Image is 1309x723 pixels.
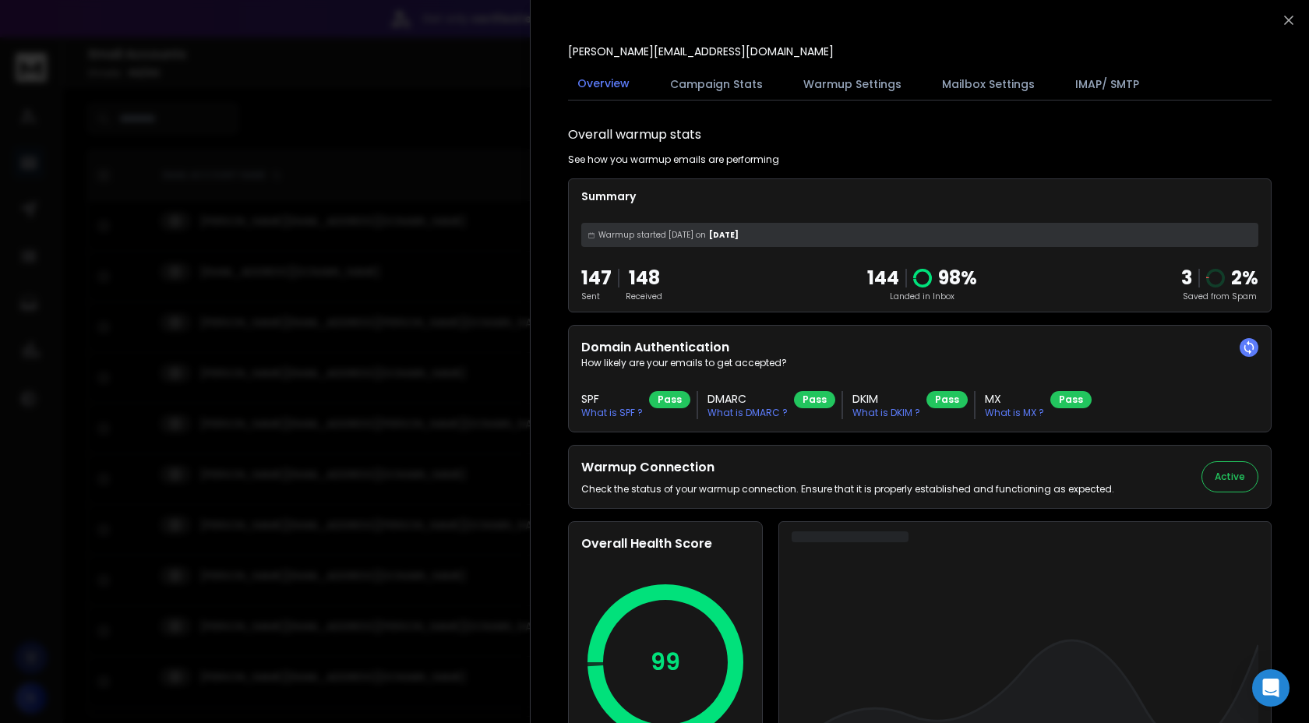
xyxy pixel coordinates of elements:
[568,153,779,166] p: See how you warmup emails are performing
[1231,266,1258,291] p: 2 %
[626,291,662,302] p: Received
[598,229,706,241] span: Warmup started [DATE] on
[581,291,612,302] p: Sent
[581,407,643,419] p: What is SPF ?
[581,458,1114,477] h2: Warmup Connection
[1201,461,1258,492] button: Active
[649,391,690,408] div: Pass
[1181,265,1192,291] strong: 3
[926,391,968,408] div: Pass
[581,266,612,291] p: 147
[626,266,662,291] p: 148
[1066,67,1148,101] button: IMAP/ SMTP
[852,391,920,407] h3: DKIM
[581,391,643,407] h3: SPF
[581,534,750,553] h2: Overall Health Score
[1252,669,1290,707] div: Open Intercom Messenger
[568,66,639,102] button: Overview
[985,391,1044,407] h3: MX
[581,357,1258,369] p: How likely are your emails to get accepted?
[852,407,920,419] p: What is DKIM ?
[933,67,1044,101] button: Mailbox Settings
[581,338,1258,357] h2: Domain Authentication
[1050,391,1092,408] div: Pass
[1181,291,1258,302] p: Saved from Spam
[581,223,1258,247] div: [DATE]
[661,67,772,101] button: Campaign Stats
[938,266,977,291] p: 98 %
[651,648,680,676] p: 99
[867,266,899,291] p: 144
[794,391,835,408] div: Pass
[794,67,911,101] button: Warmup Settings
[581,483,1114,496] p: Check the status of your warmup connection. Ensure that it is properly established and functionin...
[568,44,834,59] p: [PERSON_NAME][EMAIL_ADDRESS][DOMAIN_NAME]
[581,189,1258,204] p: Summary
[707,407,788,419] p: What is DMARC ?
[707,391,788,407] h3: DMARC
[867,291,977,302] p: Landed in Inbox
[568,125,701,144] h1: Overall warmup stats
[985,407,1044,419] p: What is MX ?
